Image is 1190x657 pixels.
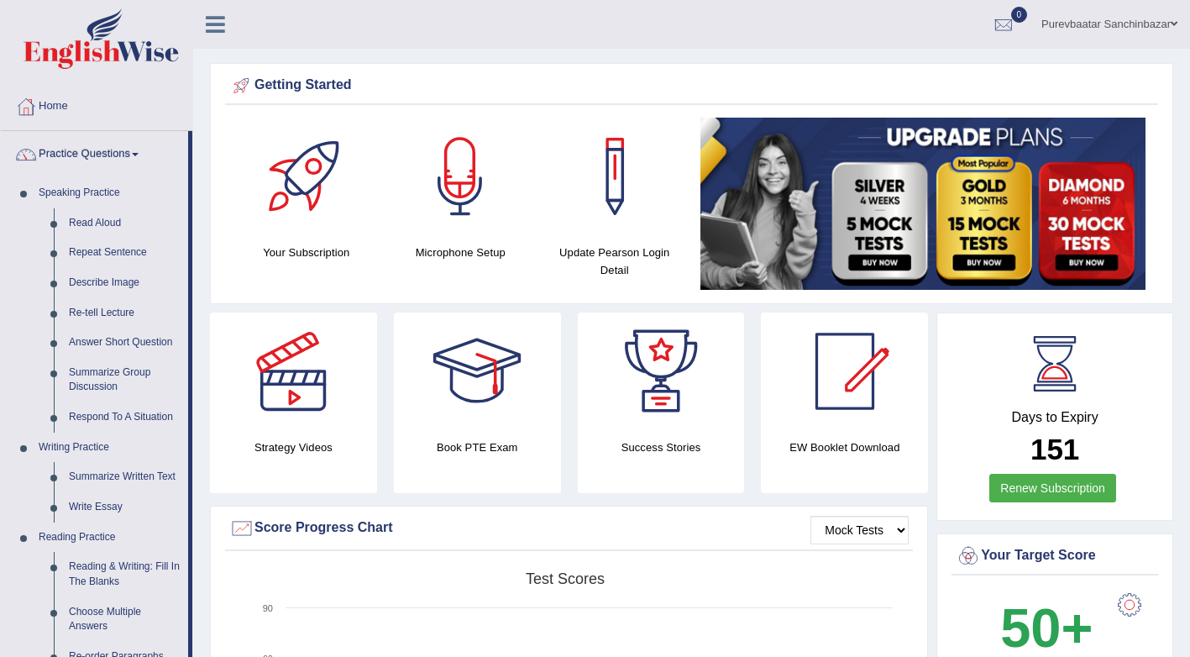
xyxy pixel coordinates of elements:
[210,439,377,456] h4: Strategy Videos
[61,208,188,239] a: Read Aloud
[1,83,192,125] a: Home
[700,118,1146,290] img: small5.jpg
[61,402,188,433] a: Respond To A Situation
[956,544,1154,569] div: Your Target Score
[61,462,188,492] a: Summarize Written Text
[61,597,188,642] a: Choose Multiple Answers
[61,358,188,402] a: Summarize Group Discussion
[546,244,684,279] h4: Update Pearson Login Detail
[1,131,188,173] a: Practice Questions
[1030,433,1079,465] b: 151
[31,178,188,208] a: Speaking Practice
[61,552,188,597] a: Reading & Writing: Fill In The Blanks
[1011,7,1028,23] span: 0
[229,73,1154,98] div: Getting Started
[31,433,188,463] a: Writing Practice
[238,244,375,261] h4: Your Subscription
[61,328,188,358] a: Answer Short Question
[263,603,273,613] text: 90
[61,238,188,268] a: Repeat Sentence
[61,268,188,298] a: Describe Image
[394,439,561,456] h4: Book PTE Exam
[61,298,188,328] a: Re-tell Lecture
[956,410,1154,425] h4: Days to Expiry
[31,523,188,553] a: Reading Practice
[392,244,530,261] h4: Microphone Setup
[761,439,928,456] h4: EW Booklet Download
[229,516,909,541] div: Score Progress Chart
[989,474,1116,502] a: Renew Subscription
[526,570,605,587] tspan: Test scores
[61,492,188,523] a: Write Essay
[578,439,745,456] h4: Success Stories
